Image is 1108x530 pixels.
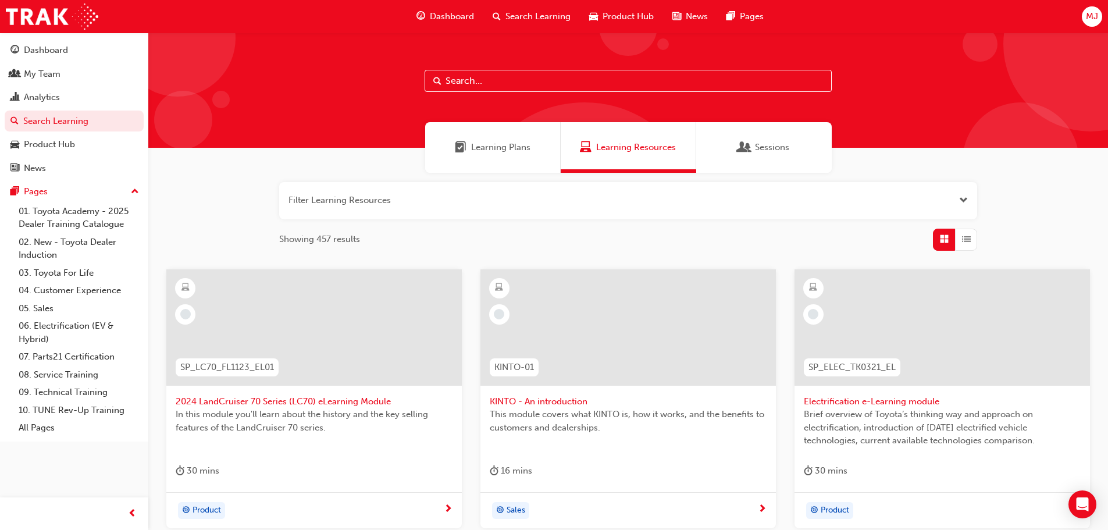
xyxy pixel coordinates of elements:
[471,141,530,154] span: Learning Plans
[483,5,580,29] a: search-iconSearch Learning
[804,395,1081,408] span: Electrification e-Learning module
[416,9,425,24] span: guage-icon
[193,504,221,517] span: Product
[1082,6,1102,27] button: MJ
[430,10,474,23] span: Dashboard
[5,111,144,132] a: Search Learning
[5,87,144,108] a: Analytics
[561,122,696,173] a: Learning ResourcesLearning Resources
[808,361,896,374] span: SP_ELEC_TK0321_EL
[425,122,561,173] a: Learning PlansLearning Plans
[809,280,817,296] span: learningResourceType_ELEARNING-icon
[182,503,190,518] span: target-icon
[14,348,144,366] a: 07. Parts21 Certification
[10,163,19,174] span: news-icon
[755,141,789,154] span: Sessions
[176,395,453,408] span: 2024 LandCruiser 70 Series (LC70) eLearning Module
[505,10,571,23] span: Search Learning
[14,202,144,233] a: 01. Toyota Academy - 2025 Dealer Training Catalogue
[24,91,60,104] div: Analytics
[1068,490,1096,518] div: Open Intercom Messenger
[455,141,466,154] span: Learning Plans
[672,9,681,24] span: news-icon
[494,361,534,374] span: KINTO-01
[726,9,735,24] span: pages-icon
[663,5,717,29] a: news-iconNews
[490,408,767,434] span: This module covers what KINTO is, how it works, and the benefits to customers and dealerships.
[5,158,144,179] a: News
[14,383,144,401] a: 09. Technical Training
[10,45,19,56] span: guage-icon
[14,233,144,264] a: 02. New - Toyota Dealer Induction
[821,504,849,517] span: Product
[596,141,676,154] span: Learning Resources
[24,185,48,198] div: Pages
[740,10,764,23] span: Pages
[24,138,75,151] div: Product Hub
[5,181,144,202] button: Pages
[6,3,98,30] img: Trak
[940,233,949,246] span: Grid
[14,317,144,348] a: 06. Electrification (EV & Hybrid)
[795,269,1090,529] a: SP_ELEC_TK0321_ELElectrification e-Learning moduleBrief overview of Toyota’s thinking way and app...
[5,134,144,155] a: Product Hub
[496,503,504,518] span: target-icon
[603,10,654,23] span: Product Hub
[686,10,708,23] span: News
[10,93,19,103] span: chart-icon
[495,280,503,296] span: learningResourceType_ELEARNING-icon
[24,162,46,175] div: News
[580,141,592,154] span: Learning Resources
[14,264,144,282] a: 03. Toyota For Life
[10,116,19,127] span: search-icon
[959,194,968,207] button: Open the filter
[507,504,525,517] span: Sales
[176,408,453,434] span: In this module you'll learn about the history and the key selling features of the LandCruiser 70 ...
[10,69,19,80] span: people-icon
[696,122,832,173] a: SessionsSessions
[180,309,191,319] span: learningRecordVerb_NONE-icon
[279,233,360,246] span: Showing 457 results
[407,5,483,29] a: guage-iconDashboard
[1086,10,1098,23] span: MJ
[5,40,144,61] a: Dashboard
[962,233,971,246] span: List
[10,140,19,150] span: car-icon
[24,67,60,81] div: My Team
[490,464,498,478] span: duration-icon
[176,464,184,478] span: duration-icon
[433,74,441,88] span: Search
[5,37,144,181] button: DashboardMy TeamAnalyticsSearch LearningProduct HubNews
[717,5,773,29] a: pages-iconPages
[176,464,219,478] div: 30 mins
[14,282,144,300] a: 04. Customer Experience
[166,269,462,529] a: SP_LC70_FL1123_EL012024 LandCruiser 70 Series (LC70) eLearning ModuleIn this module you'll learn ...
[758,504,767,515] span: next-icon
[804,464,847,478] div: 30 mins
[804,464,813,478] span: duration-icon
[128,507,137,521] span: prev-icon
[14,401,144,419] a: 10. TUNE Rev-Up Training
[14,366,144,384] a: 08. Service Training
[425,70,832,92] input: Search...
[131,184,139,200] span: up-icon
[444,504,453,515] span: next-icon
[493,9,501,24] span: search-icon
[181,280,190,296] span: learningResourceType_ELEARNING-icon
[5,63,144,85] a: My Team
[810,503,818,518] span: target-icon
[180,361,274,374] span: SP_LC70_FL1123_EL01
[490,395,767,408] span: KINTO - An introduction
[494,309,504,319] span: learningRecordVerb_NONE-icon
[10,187,19,197] span: pages-icon
[14,419,144,437] a: All Pages
[589,9,598,24] span: car-icon
[14,300,144,318] a: 05. Sales
[480,269,776,529] a: KINTO-01KINTO - An introductionThis module covers what KINTO is, how it works, and the benefits t...
[804,408,1081,447] span: Brief overview of Toyota’s thinking way and approach on electrification, introduction of [DATE] e...
[580,5,663,29] a: car-iconProduct Hub
[808,309,818,319] span: learningRecordVerb_NONE-icon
